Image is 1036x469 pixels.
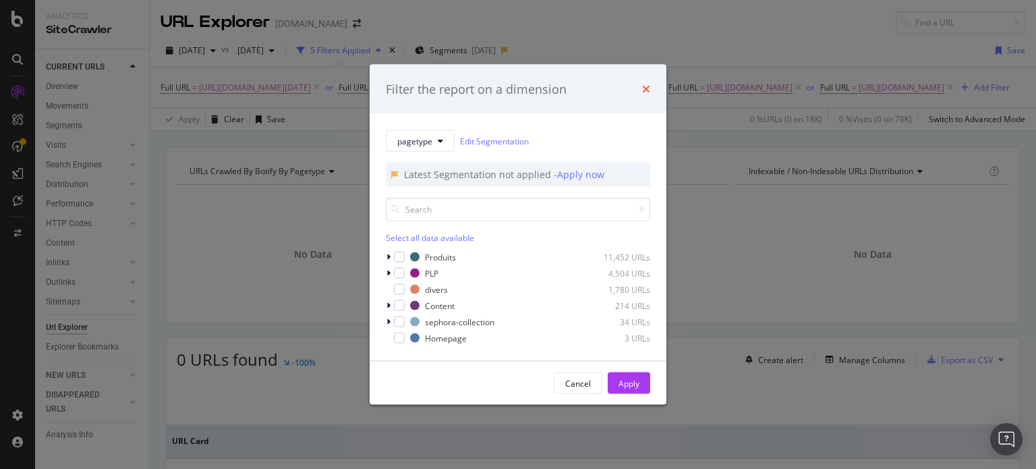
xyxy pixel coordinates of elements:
[386,232,650,244] div: Select all data available
[608,373,650,394] button: Apply
[425,267,438,279] div: PLP
[425,300,455,311] div: Content
[554,373,602,394] button: Cancel
[404,168,554,182] div: Latest Segmentation not applied
[370,64,666,405] div: modal
[584,316,650,327] div: 34 URLs
[990,423,1023,456] div: Open Intercom Messenger
[642,80,650,98] div: times
[425,332,467,343] div: Homepage
[425,251,456,263] div: Produits
[584,267,650,279] div: 4,504 URLs
[584,332,650,343] div: 3 URLs
[397,135,432,146] span: pagetype
[425,283,448,295] div: divers
[554,168,604,182] div: - Apply now
[386,130,455,152] button: pagetype
[386,80,567,98] div: Filter the report on a dimension
[425,316,494,327] div: sephora-collection
[460,134,529,148] a: Edit Segmentation
[584,251,650,263] div: 11,452 URLs
[584,300,650,311] div: 214 URLs
[386,198,650,221] input: Search
[584,283,650,295] div: 1,780 URLs
[618,377,639,389] div: Apply
[565,377,591,389] div: Cancel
